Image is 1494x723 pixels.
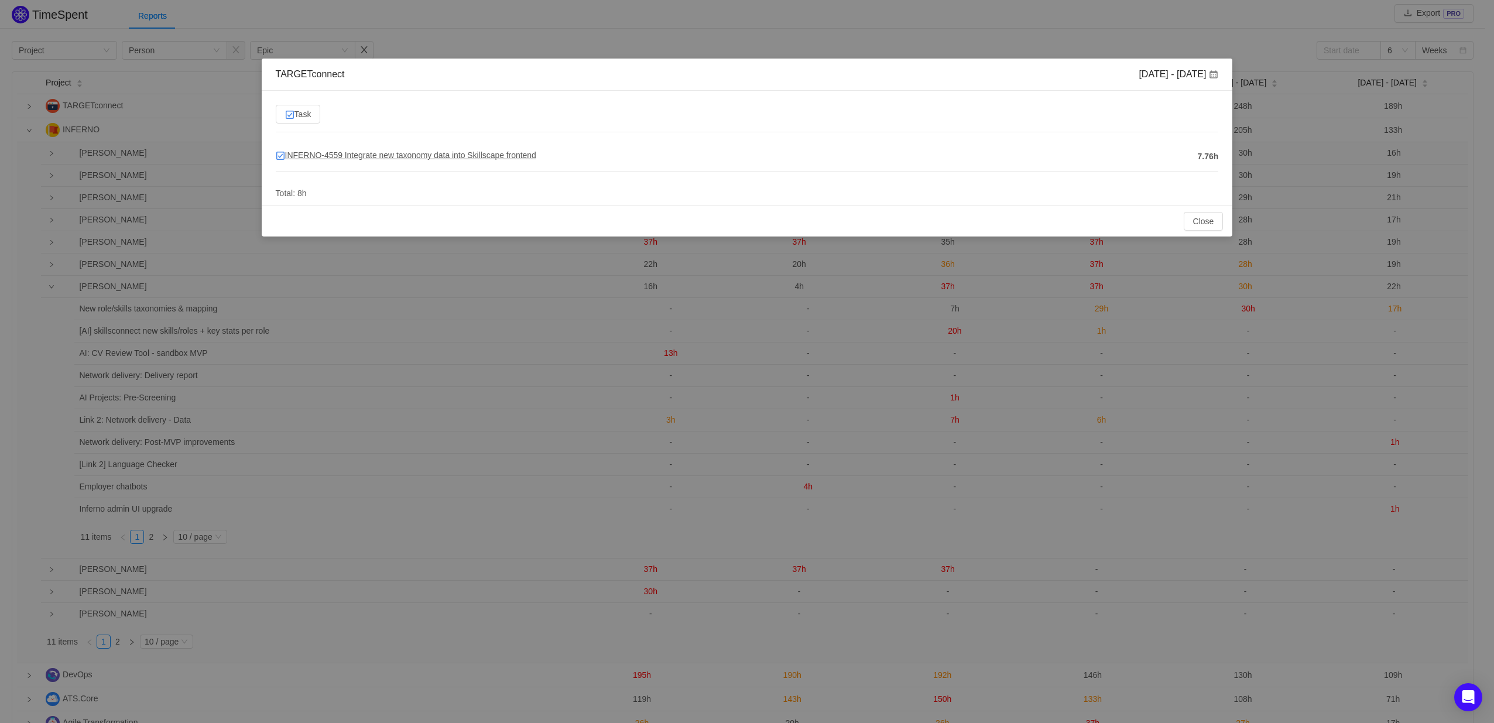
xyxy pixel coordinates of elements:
img: 10318 [285,110,294,119]
div: TARGETconnect [276,68,345,81]
button: Close [1184,212,1224,231]
span: Total: 8h [276,189,307,198]
span: 7.76h [1198,150,1219,163]
span: INFERNO-4559 Integrate new taxonomy data into Skillscape frontend [276,150,536,160]
img: 10318 [276,151,285,160]
span: Task [285,109,311,119]
div: Open Intercom Messenger [1454,683,1482,711]
div: [DATE] - [DATE] [1139,68,1218,81]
